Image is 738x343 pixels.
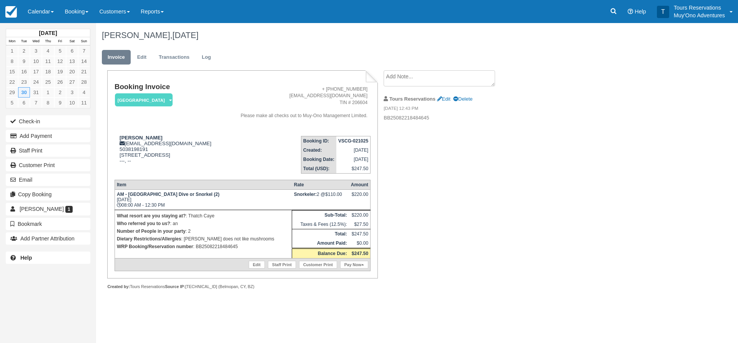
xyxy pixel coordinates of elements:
[117,236,181,242] strong: Dietary Restrictions/Allergies
[6,232,90,245] button: Add Partner Attribution
[6,56,18,66] a: 8
[336,155,371,164] td: [DATE]
[115,83,223,91] h1: Booking Invoice
[54,37,66,46] th: Fri
[153,50,195,65] a: Transactions
[20,206,64,212] span: [PERSON_NAME]
[389,96,435,102] strong: Tours Reservations
[172,30,198,40] span: [DATE]
[117,243,290,250] p: : BB25082218484645
[117,221,170,226] strong: Who referred you to us?
[18,37,30,46] th: Tue
[628,9,633,14] i: Help
[117,229,186,234] strong: Number of People in your party
[292,248,349,258] th: Balance Due:
[249,261,265,268] a: Edit
[117,235,290,243] p: : [PERSON_NAME] does not like mushrooms
[6,188,90,200] button: Copy Booking
[115,189,292,210] td: [DATE] 08:00 AM - 12:30 PM
[6,203,90,215] a: [PERSON_NAME] 1
[294,192,317,197] strong: Snorkeler
[6,46,18,56] a: 1
[78,46,90,56] a: 7
[42,37,54,46] th: Thu
[66,37,78,46] th: Sat
[54,56,66,66] a: 12
[66,46,78,56] a: 6
[42,66,54,77] a: 18
[107,284,377,290] div: Tours Reservations [TECHNICAL_ID] (Belmopan, CY, BZ)
[384,114,513,122] p: BB25082218484645
[39,30,57,36] strong: [DATE]
[102,50,131,65] a: Invoice
[351,192,368,203] div: $220.00
[115,93,170,107] a: [GEOGRAPHIC_DATA]
[6,159,90,171] a: Customer Print
[349,239,371,249] td: $0.00
[657,6,669,18] div: T
[6,174,90,186] button: Email
[6,115,90,128] button: Check-in
[18,56,30,66] a: 9
[78,98,90,108] a: 11
[674,4,725,12] p: Tours Reservations
[301,136,336,146] th: Booking ID:
[336,146,371,155] td: [DATE]
[131,50,152,65] a: Edit
[66,66,78,77] a: 20
[226,86,368,119] address: + [PHONE_NUMBER] [EMAIL_ADDRESS][DOMAIN_NAME] TIN # 206604 Please make all checks out to Muy-Ono ...
[30,46,42,56] a: 3
[674,12,725,19] p: Muy'Ono Adventures
[78,56,90,66] a: 14
[336,164,371,174] td: $247.50
[349,220,371,229] td: $27.50
[117,244,193,249] strong: WRP Booking/Reservation number
[437,96,450,102] a: Edit
[349,180,371,189] th: Amount
[453,96,472,102] a: Delete
[78,37,90,46] th: Sun
[18,98,30,108] a: 6
[292,239,349,249] th: Amount Paid:
[115,135,223,173] div: [EMAIL_ADDRESS][DOMAIN_NAME] 5038198191 [STREET_ADDRESS] ---, --
[102,31,644,40] h1: [PERSON_NAME],
[115,180,292,189] th: Item
[18,77,30,87] a: 23
[30,87,42,98] a: 31
[42,56,54,66] a: 11
[30,56,42,66] a: 10
[301,155,336,164] th: Booking Date:
[5,6,17,18] img: checkfront-main-nav-mini-logo.png
[30,77,42,87] a: 24
[66,98,78,108] a: 10
[78,66,90,77] a: 21
[292,189,349,210] td: 2 @
[301,164,336,174] th: Total (USD):
[42,77,54,87] a: 25
[352,251,368,256] strong: $247.50
[65,206,73,213] span: 1
[54,87,66,98] a: 2
[117,227,290,235] p: : 2
[325,192,342,197] span: $110.00
[120,135,163,141] strong: [PERSON_NAME]
[66,56,78,66] a: 13
[6,252,90,264] a: Help
[6,77,18,87] a: 22
[18,87,30,98] a: 30
[117,220,290,227] p: : an
[384,105,513,114] em: [DATE] 12:43 PM
[78,87,90,98] a: 4
[349,210,371,220] td: $220.00
[340,261,368,268] a: Pay Now
[292,180,349,189] th: Rate
[18,66,30,77] a: 16
[54,98,66,108] a: 9
[54,66,66,77] a: 19
[301,146,336,155] th: Created:
[6,98,18,108] a: 5
[42,98,54,108] a: 8
[196,50,217,65] a: Log
[165,284,185,289] strong: Source IP:
[292,220,349,229] td: Taxes & Fees (12.5%):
